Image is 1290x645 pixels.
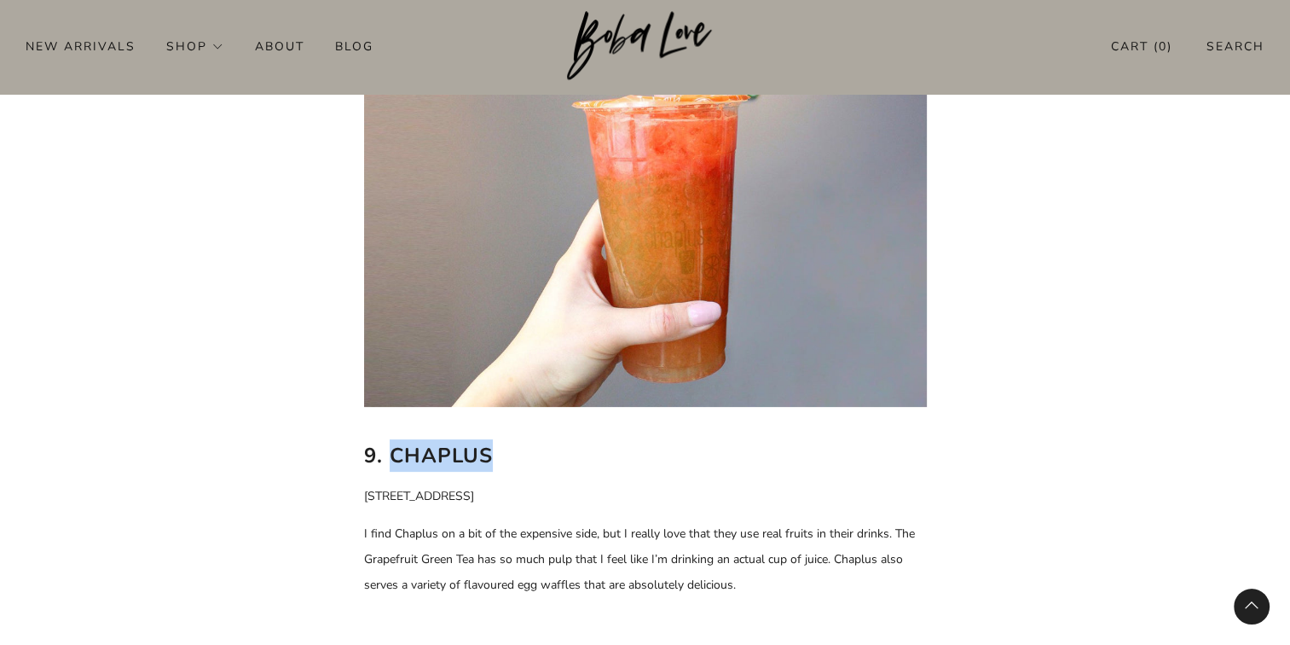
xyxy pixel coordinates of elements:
img: Boba Love [567,11,723,81]
a: Shop [166,32,224,60]
span: I find Chaplus on a bit of the expensive side, but I really love that they use real fruits in the... [364,526,915,593]
a: About [255,32,304,60]
b: 9. Chaplus [364,442,493,469]
items-count: 0 [1159,38,1167,55]
back-to-top-button: Back to top [1234,589,1270,625]
a: Blog [335,32,373,60]
a: Search [1206,32,1264,61]
a: Cart [1111,32,1172,61]
a: New Arrivals [26,32,136,60]
a: Boba Love [567,11,723,82]
span: [STREET_ADDRESS] [364,488,474,504]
